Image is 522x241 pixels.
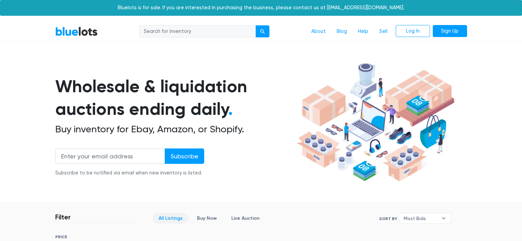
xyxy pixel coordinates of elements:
[433,25,467,37] a: Sign Up
[294,60,457,185] img: hero-ee84e7d0318cb26816c560f6b4441b76977f77a177738b4e94f68c95b2b83dbb.png
[153,213,188,224] a: All Listings
[379,216,397,222] label: Sort By
[55,26,98,36] a: BlueLots
[306,25,331,38] a: About
[404,213,438,224] span: Most Bids
[374,25,393,38] a: Sell
[191,213,223,224] a: Buy Now
[352,25,374,38] a: Help
[139,25,256,38] input: Search for inventory
[331,25,352,38] a: Blog
[55,213,71,221] h3: Filter
[225,213,265,224] a: Live Auction
[55,123,294,135] h2: Buy inventory for Ebay, Amazon, or Shopify.
[55,75,294,121] h1: Wholesale & liquidation auctions ending daily
[228,99,233,119] span: .
[55,234,137,239] h6: PRICE
[55,148,165,164] input: Enter your email address
[55,169,204,177] div: Subscribe to be notified via email when new inventory is listed.
[437,213,451,224] b: ▾
[396,25,430,37] a: Log In
[165,148,204,164] input: Subscribe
